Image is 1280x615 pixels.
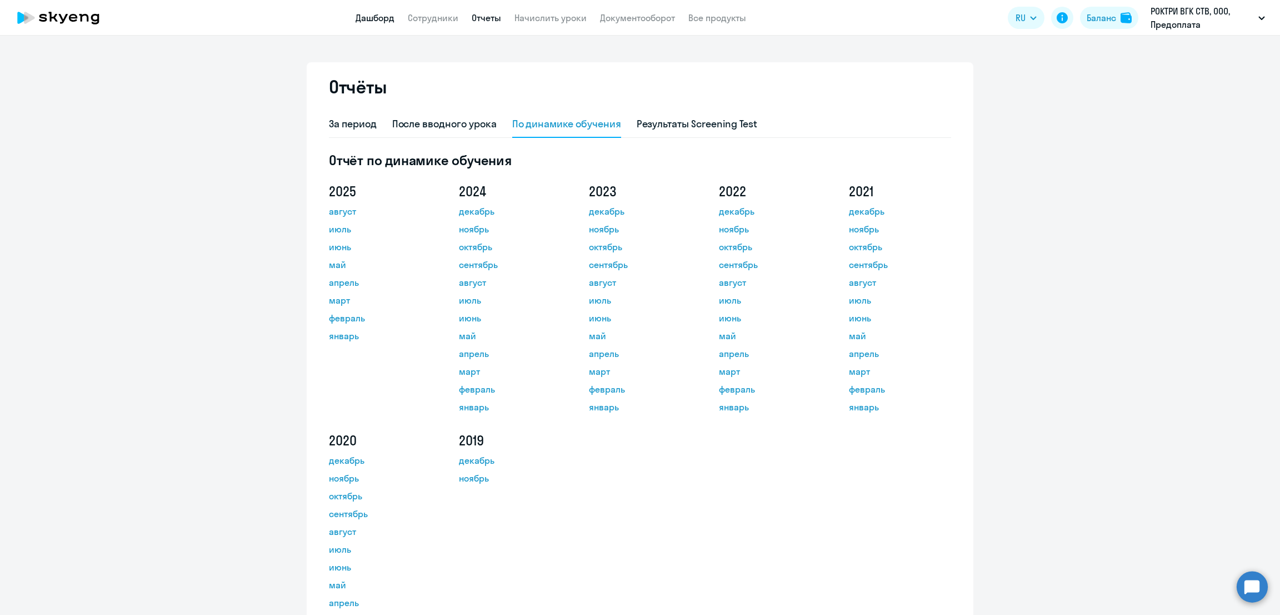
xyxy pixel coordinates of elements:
a: Дашборд [356,12,394,23]
a: сентябрь [329,507,429,520]
h5: 2021 [849,182,949,200]
a: август [459,276,559,289]
h5: 2024 [459,182,559,200]
a: май [719,329,819,343]
h5: 2022 [719,182,819,200]
a: апрель [329,276,429,289]
a: июнь [849,311,949,325]
a: июнь [329,240,429,254]
button: РОКТРИ ВГК СТВ, ООО, Предоплата [1145,4,1271,31]
a: май [849,329,949,343]
div: По динамике обучения [512,117,621,131]
a: Все продукты [688,12,746,23]
a: сентябрь [719,258,819,271]
div: После вводного урока [392,117,497,131]
a: июль [849,294,949,307]
h2: Отчёты [329,76,387,98]
a: сентябрь [459,258,559,271]
a: ноябрь [849,222,949,236]
a: июль [329,222,429,236]
a: октябрь [329,489,429,503]
a: октябрь [459,240,559,254]
a: октябрь [589,240,689,254]
a: февраль [719,383,819,396]
a: октябрь [849,240,949,254]
a: июнь [589,311,689,325]
button: Балансbalance [1080,7,1138,29]
a: март [459,365,559,378]
a: ноябрь [589,222,689,236]
a: Начислить уроки [514,12,587,23]
a: февраль [459,383,559,396]
a: май [329,258,429,271]
a: апрель [329,596,429,609]
a: июль [329,543,429,556]
a: ноябрь [329,472,429,485]
a: ноябрь [719,222,819,236]
a: январь [719,400,819,414]
a: декабрь [459,454,559,467]
a: июль [719,294,819,307]
a: август [849,276,949,289]
a: январь [849,400,949,414]
a: март [329,294,429,307]
span: RU [1016,11,1026,24]
a: апрель [719,347,819,360]
a: август [329,525,429,538]
a: сентябрь [589,258,689,271]
img: balance [1121,12,1132,23]
a: май [329,578,429,592]
a: март [849,365,949,378]
a: Отчеты [472,12,501,23]
a: июль [459,294,559,307]
a: сентябрь [849,258,949,271]
a: март [589,365,689,378]
a: декабрь [459,205,559,218]
a: январь [329,329,429,343]
a: июнь [719,311,819,325]
a: декабрь [719,205,819,218]
a: март [719,365,819,378]
a: февраль [589,383,689,396]
a: апрель [589,347,689,360]
a: август [719,276,819,289]
a: январь [589,400,689,414]
a: май [589,329,689,343]
a: декабрь [589,205,689,218]
a: октябрь [719,240,819,254]
a: август [329,205,429,218]
div: Результаты Screening Test [637,117,758,131]
a: август [589,276,689,289]
a: июль [589,294,689,307]
a: ноябрь [459,222,559,236]
a: февраль [329,311,429,325]
a: апрель [459,347,559,360]
div: Баланс [1087,11,1116,24]
a: июнь [329,561,429,574]
p: РОКТРИ ВГК СТВ, ООО, Предоплата [1151,4,1254,31]
h5: Отчёт по динамике обучения [329,151,951,169]
h5: 2025 [329,182,429,200]
a: декабрь [849,205,949,218]
a: февраль [849,383,949,396]
a: Документооборот [600,12,675,23]
a: январь [459,400,559,414]
a: Сотрудники [408,12,458,23]
h5: 2019 [459,432,559,449]
a: декабрь [329,454,429,467]
button: RU [1008,7,1044,29]
h5: 2023 [589,182,689,200]
h5: 2020 [329,432,429,449]
a: май [459,329,559,343]
a: ноябрь [459,472,559,485]
a: апрель [849,347,949,360]
a: июнь [459,311,559,325]
div: За период [329,117,377,131]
